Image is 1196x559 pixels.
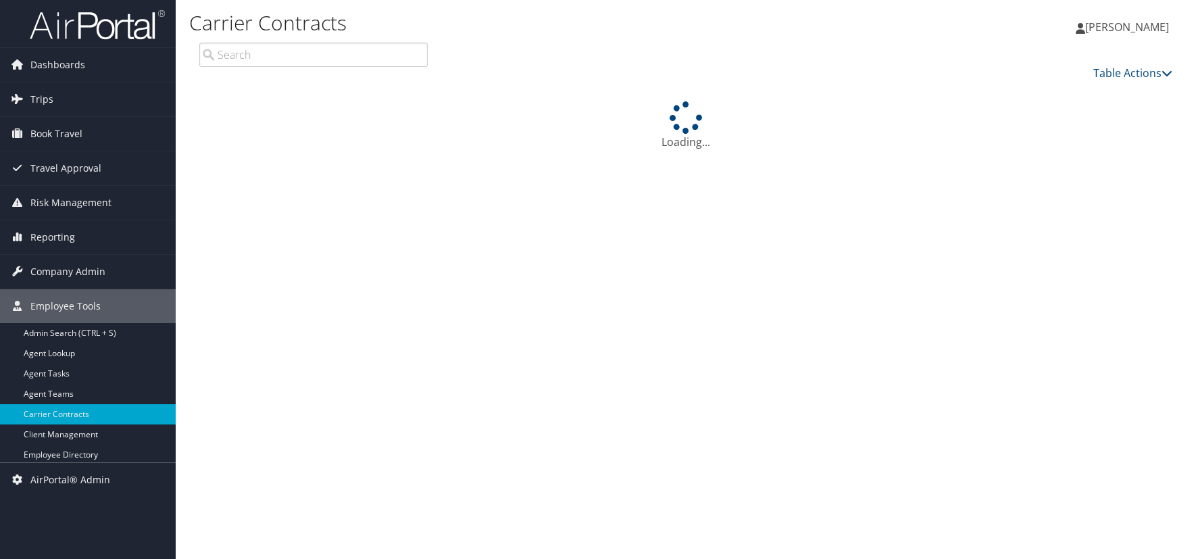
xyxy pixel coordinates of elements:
[30,82,53,116] span: Trips
[30,186,111,220] span: Risk Management
[1085,20,1169,34] span: [PERSON_NAME]
[30,9,165,41] img: airportal-logo.png
[30,255,105,289] span: Company Admin
[1093,66,1172,80] a: Table Actions
[30,463,110,497] span: AirPortal® Admin
[30,289,101,323] span: Employee Tools
[30,48,85,82] span: Dashboards
[189,101,1182,150] div: Loading...
[30,117,82,151] span: Book Travel
[189,9,851,37] h1: Carrier Contracts
[199,43,428,67] input: Search
[1076,7,1182,47] a: [PERSON_NAME]
[30,151,101,185] span: Travel Approval
[30,220,75,254] span: Reporting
